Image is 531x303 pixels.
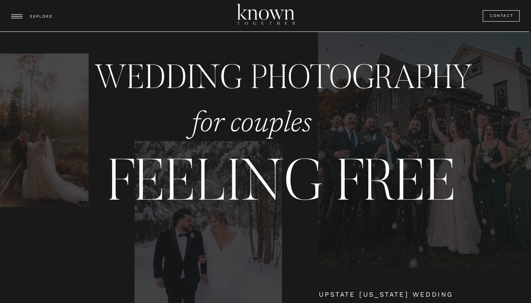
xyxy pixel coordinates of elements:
[191,107,314,145] h2: for couples
[62,145,502,202] h3: FEELING FREE
[94,57,482,100] h2: WEDDING PHOTOGRAPHY
[490,12,514,20] a: Contact
[30,13,54,20] h3: EXPLORE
